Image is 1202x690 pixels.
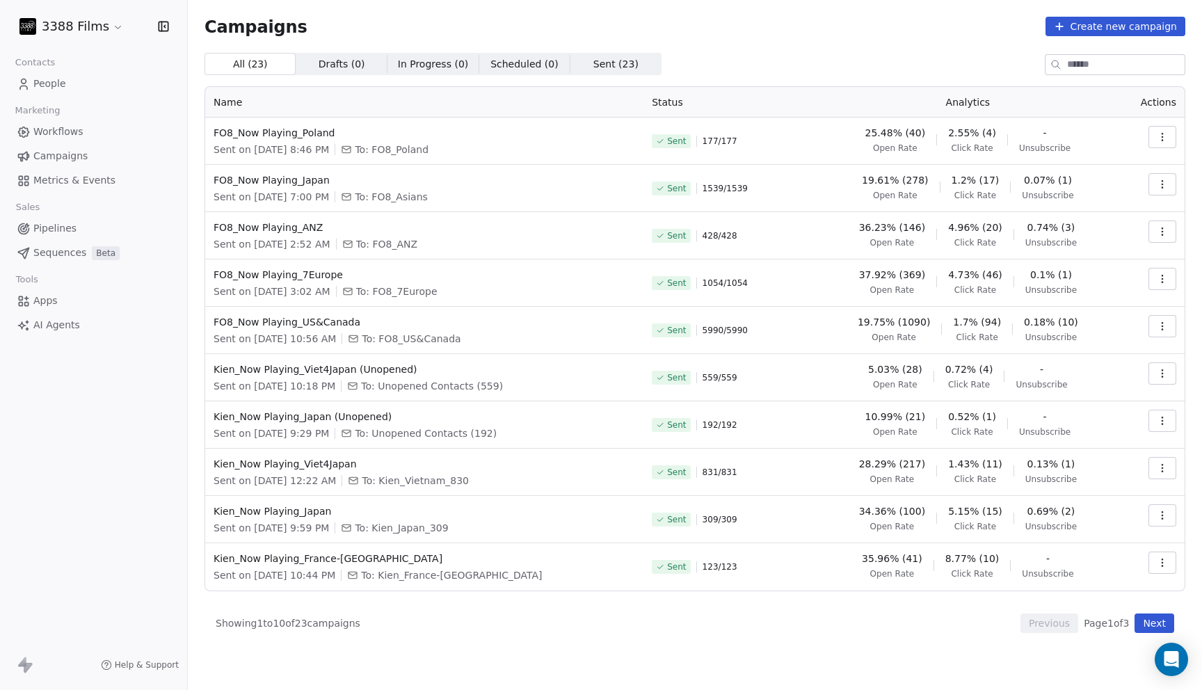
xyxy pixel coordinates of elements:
span: Click Rate [951,143,993,154]
span: Sales [10,197,46,218]
span: FO8_Now Playing_ANZ [214,220,635,234]
span: Click Rate [954,474,996,485]
div: Open Intercom Messenger [1155,643,1188,676]
span: Open Rate [870,237,915,248]
span: 1.43% (11) [948,457,1002,471]
span: 4.73% (46) [948,268,1002,282]
span: Sent [667,136,686,147]
span: FO8_Now Playing_7Europe [214,268,635,282]
span: Click Rate [954,237,996,248]
th: Actions [1119,87,1185,118]
button: Next [1135,613,1174,633]
span: Sent [667,230,686,241]
span: Sent [667,514,686,525]
span: To: FO8_7Europe [356,284,438,298]
span: 0.07% (1) [1024,173,1072,187]
span: 4.96% (20) [948,220,1002,234]
span: Open Rate [873,426,917,438]
span: Sent on [DATE] 9:29 PM [214,426,329,440]
span: Open Rate [870,284,915,296]
span: Unsubscribe [1025,332,1077,343]
span: 8.77% (10) [945,552,1000,565]
span: To: Kien_Vietnam_830 [362,474,469,488]
span: Sent on [DATE] 10:18 PM [214,379,335,393]
span: Scheduled ( 0 ) [490,57,559,72]
span: Click Rate [951,568,993,579]
span: Kien_Now Playing_Viet4Japan (Unopened) [214,362,635,376]
span: Click Rate [954,190,996,201]
span: Unsubscribe [1019,143,1071,154]
th: Status [643,87,817,118]
span: To: Kien_France-Bulgaria [361,568,542,582]
span: 831 / 831 [703,467,737,478]
span: Sent on [DATE] 10:44 PM [214,568,335,582]
span: Unsubscribe [1025,237,1077,248]
span: To: Unopened Contacts (559) [361,379,503,393]
span: Sent ( 23 ) [593,57,639,72]
span: 5.03% (28) [868,362,922,376]
span: 2.55% (4) [948,126,996,140]
span: Unsubscribe [1025,521,1077,532]
span: - [1043,410,1047,424]
span: Sent on [DATE] 8:46 PM [214,143,329,157]
span: 0.13% (1) [1027,457,1075,471]
span: 192 / 192 [703,419,737,431]
a: Workflows [11,120,176,143]
span: Contacts [9,52,61,73]
span: Sent [667,325,686,336]
span: - [1040,362,1043,376]
span: - [1046,552,1050,565]
span: Page 1 of 3 [1084,616,1129,630]
a: Pipelines [11,217,176,240]
span: Tools [10,269,44,290]
span: People [33,77,66,91]
a: Help & Support [101,659,179,671]
span: 0.72% (4) [945,362,993,376]
span: Kien_Now Playing_Viet4Japan [214,457,635,471]
span: 37.92% (369) [859,268,925,282]
span: 1.7% (94) [953,315,1001,329]
span: Kien_Now Playing_Japan (Unopened) [214,410,635,424]
span: Apps [33,294,58,308]
span: Sent on [DATE] 10:56 AM [214,332,336,346]
span: Click Rate [954,521,996,532]
span: 36.23% (146) [859,220,925,234]
span: 5.15% (15) [948,504,1002,518]
a: Metrics & Events [11,169,176,192]
a: SequencesBeta [11,241,176,264]
span: Open Rate [870,521,915,532]
span: Unsubscribe [1022,190,1073,201]
span: Unsubscribe [1022,568,1073,579]
span: FO8_Now Playing_Japan [214,173,635,187]
span: Sent [667,372,686,383]
th: Analytics [817,87,1119,118]
span: Click Rate [951,426,993,438]
span: Unsubscribe [1016,379,1067,390]
span: 28.29% (217) [859,457,925,471]
span: 0.18% (10) [1024,315,1078,329]
span: Unsubscribe [1025,474,1077,485]
span: 1.2% (17) [952,173,1000,187]
span: Sent [667,561,686,572]
span: 34.36% (100) [859,504,925,518]
span: Open Rate [873,190,917,201]
span: Sent on [DATE] 12:22 AM [214,474,336,488]
span: Showing 1 to 10 of 23 campaigns [216,616,360,630]
th: Name [205,87,643,118]
span: Unsubscribe [1019,426,1071,438]
button: Previous [1020,613,1078,633]
span: Workflows [33,125,83,139]
span: 0.52% (1) [948,410,996,424]
span: Kien_Now Playing_Japan [214,504,635,518]
a: AI Agents [11,314,176,337]
span: 309 / 309 [703,514,737,525]
span: 35.96% (41) [862,552,922,565]
span: 1539 / 1539 [703,183,748,194]
button: 3388 Films [17,15,127,38]
span: Open Rate [870,568,915,579]
span: 0.69% (2) [1027,504,1075,518]
span: Click Rate [956,332,998,343]
span: 559 / 559 [703,372,737,383]
span: Unsubscribe [1025,284,1077,296]
span: Sent on [DATE] 9:59 PM [214,521,329,535]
